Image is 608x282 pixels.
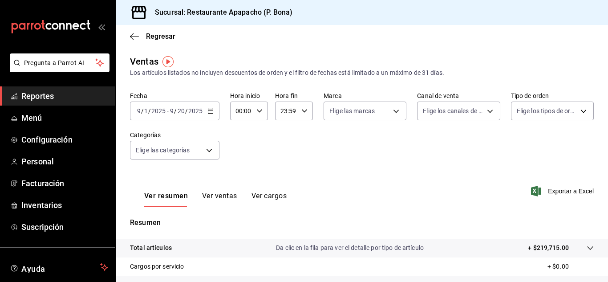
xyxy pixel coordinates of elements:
[144,192,287,207] div: navigation tabs
[329,106,375,115] span: Elige las marcas
[21,221,108,233] span: Suscripción
[251,192,287,207] button: Ver cargos
[528,243,569,253] p: + $219,715.00
[130,243,172,253] p: Total artículos
[21,112,108,124] span: Menú
[137,107,141,114] input: --
[130,93,219,99] label: Fecha
[21,177,108,189] span: Facturación
[144,192,188,207] button: Ver resumen
[276,243,424,253] p: Da clic en la fila para ver el detalle por tipo de artículo
[517,106,577,115] span: Elige los tipos de orden
[21,199,108,211] span: Inventarios
[148,7,292,18] h3: Sucursal: Restaurante Apapacho (P. Bona)
[144,107,148,114] input: --
[177,107,185,114] input: --
[547,262,594,271] p: + $0.00
[130,217,594,228] p: Resumen
[162,56,174,67] img: Tooltip marker
[511,93,594,99] label: Tipo de orden
[417,93,500,99] label: Canal de venta
[533,186,594,196] button: Exportar a Excel
[21,262,97,273] span: Ayuda
[21,155,108,168] span: Personal
[170,107,174,114] input: --
[148,107,151,114] span: /
[24,58,96,68] span: Pregunta a Parrot AI
[146,32,175,41] span: Regresar
[6,65,109,74] a: Pregunta a Parrot AI
[21,90,108,102] span: Reportes
[167,107,169,114] span: -
[136,146,190,155] span: Elige las categorías
[202,192,237,207] button: Ver ventas
[130,32,175,41] button: Regresar
[10,53,109,72] button: Pregunta a Parrot AI
[141,107,144,114] span: /
[174,107,177,114] span: /
[188,107,203,114] input: ----
[130,132,219,138] label: Categorías
[98,23,105,30] button: open_drawer_menu
[324,93,406,99] label: Marca
[423,106,483,115] span: Elige los canales de venta
[130,68,594,78] div: Los artículos listados no incluyen descuentos de orden y el filtro de fechas está limitado a un m...
[151,107,166,114] input: ----
[185,107,188,114] span: /
[130,262,184,271] p: Cargos por servicio
[130,55,158,68] div: Ventas
[21,134,108,146] span: Configuración
[275,93,313,99] label: Hora fin
[230,93,268,99] label: Hora inicio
